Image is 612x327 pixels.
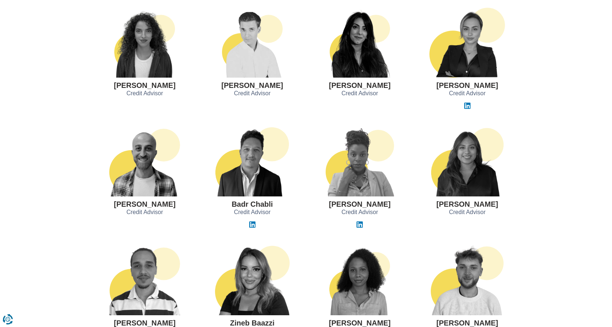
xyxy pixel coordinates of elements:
img: Linkedin Badr Chabli [249,221,255,228]
img: Yanis Duboc [110,245,180,315]
h3: Zineb Baazzi [230,319,275,327]
img: Charles Verhaegen [222,8,283,78]
img: Habib Tasan [109,127,180,196]
h3: [PERSON_NAME] [436,319,498,327]
h3: [PERSON_NAME] [329,81,391,89]
h3: [PERSON_NAME] [329,200,391,208]
h3: [PERSON_NAME] [221,81,283,89]
span: Credit Advisor [449,89,486,98]
h3: [PERSON_NAME] [114,200,176,208]
img: Dayana Santamaria [431,127,504,196]
h3: [PERSON_NAME] [436,81,498,89]
img: Linkedin Dafina Haziri [464,103,470,109]
img: Badr Chabli [215,127,289,196]
img: Quentin Levaque [431,245,504,315]
h3: [PERSON_NAME] [329,319,391,327]
img: Liza Minassian [330,8,390,78]
img: Zineb Baazzi [215,245,290,315]
span: Credit Advisor [234,208,271,217]
img: Dafina Haziri [429,8,506,78]
img: Cindy Laguerre [326,127,394,196]
h3: [PERSON_NAME] [114,81,176,89]
img: Sarah El Yaakoube [114,8,175,78]
span: Credit Advisor [126,89,163,98]
span: Credit Advisor [234,89,271,98]
img: Isabel Lopes [329,245,390,315]
span: Credit Advisor [341,89,378,98]
h3: Badr Chabli [232,200,273,208]
span: Credit Advisor [126,208,163,217]
span: Credit Advisor [341,208,378,217]
span: Credit Advisor [449,208,486,217]
h3: [PERSON_NAME] [114,319,176,327]
h3: [PERSON_NAME] [436,200,498,208]
img: Linkedin Cindy Laguerre [357,221,363,228]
